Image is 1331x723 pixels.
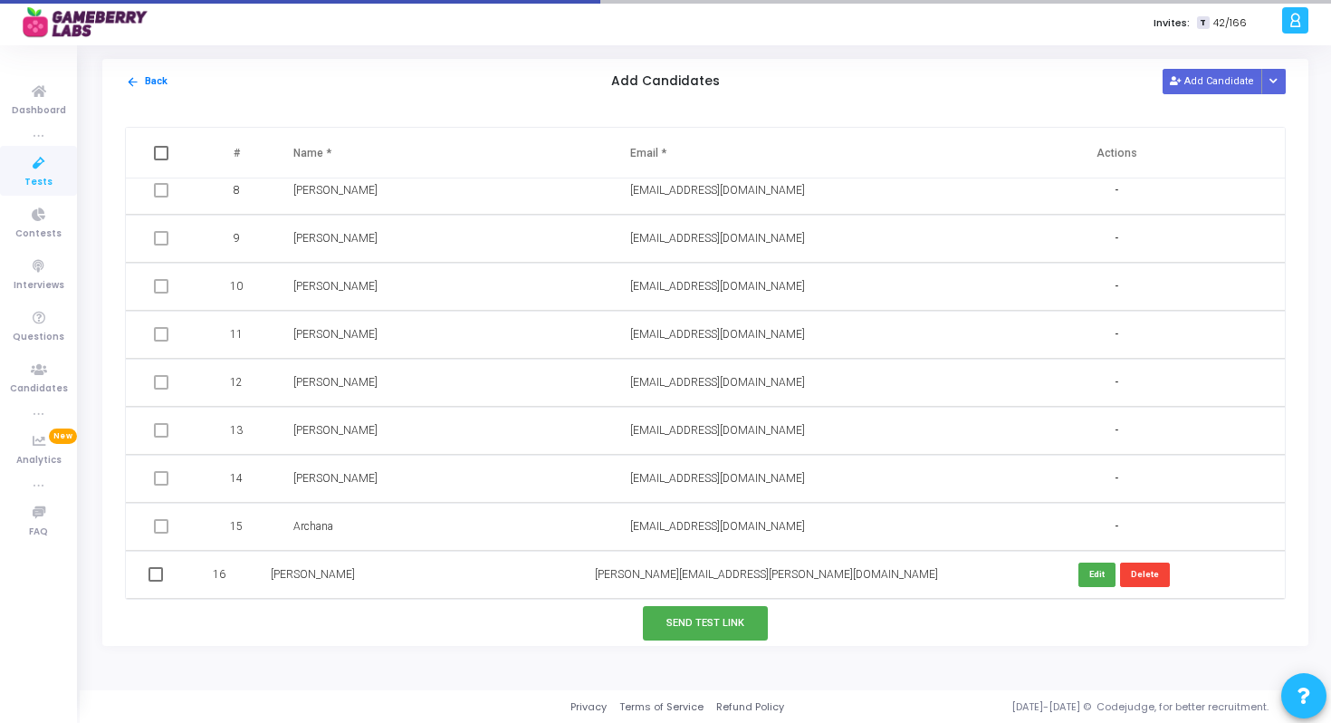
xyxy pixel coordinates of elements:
span: Dashboard [12,103,66,119]
span: [EMAIL_ADDRESS][DOMAIN_NAME] [630,328,805,341]
span: 8 [234,182,240,198]
span: Interviews [14,278,64,294]
span: - [1115,279,1118,294]
span: 42/166 [1213,15,1247,31]
span: [PERSON_NAME] [293,232,378,245]
span: FAQ [29,525,48,540]
h5: Add Candidates [611,74,720,90]
span: [PERSON_NAME][EMAIL_ADDRESS][PERSON_NAME][DOMAIN_NAME] [595,568,938,581]
span: 16 [213,566,225,583]
span: New [49,429,77,444]
button: Edit [1078,563,1116,587]
span: 9 [234,230,240,246]
span: - [1115,231,1118,246]
span: - [1115,327,1118,342]
span: - [1115,471,1118,487]
img: logo [23,5,158,41]
a: Refund Policy [716,699,784,715]
span: T [1197,16,1209,30]
span: [EMAIL_ADDRESS][DOMAIN_NAME] [630,376,805,389]
span: Contests [15,227,62,242]
span: [EMAIL_ADDRESS][DOMAIN_NAME] [630,232,805,245]
span: Analytics [16,453,62,468]
th: # [201,128,276,178]
th: Email * [612,128,949,178]
span: Questions [13,330,64,345]
div: Button group with nested dropdown [1261,69,1287,93]
span: [PERSON_NAME] [293,328,378,341]
button: Delete [1120,563,1170,587]
span: [EMAIL_ADDRESS][DOMAIN_NAME] [630,280,805,293]
span: 14 [230,470,243,487]
span: - [1115,375,1118,390]
span: Candidates [10,381,68,397]
th: Actions [948,128,1285,178]
span: 13 [230,422,243,439]
span: [EMAIL_ADDRESS][DOMAIN_NAME] [630,424,805,437]
span: [EMAIL_ADDRESS][DOMAIN_NAME] [630,472,805,485]
span: 11 [230,326,243,342]
button: Add Candidate [1163,69,1262,93]
span: [PERSON_NAME] [293,424,378,437]
span: [EMAIL_ADDRESS][DOMAIN_NAME] [630,184,805,197]
span: - [1115,423,1118,439]
a: Terms of Service [619,699,704,715]
span: [PERSON_NAME] [293,376,378,389]
th: Name * [275,128,612,178]
span: 10 [230,278,243,294]
span: 15 [230,518,243,535]
span: - [1115,519,1118,535]
button: Back [125,73,168,91]
span: [PERSON_NAME] [293,184,378,197]
div: [DATE]-[DATE] © Codejudge, for better recruitment. [784,699,1308,715]
span: - [1115,183,1118,198]
button: Send Test Link [643,606,768,640]
span: [PERSON_NAME] [271,568,355,581]
label: Invites: [1154,15,1190,31]
span: [PERSON_NAME] [293,280,378,293]
span: Tests [24,175,53,190]
span: [EMAIL_ADDRESS][DOMAIN_NAME] [630,520,805,533]
span: [PERSON_NAME] [293,472,378,485]
mat-icon: arrow_back [126,75,139,89]
span: 12 [230,374,243,390]
a: Privacy [570,699,607,715]
span: Archana [293,520,333,533]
